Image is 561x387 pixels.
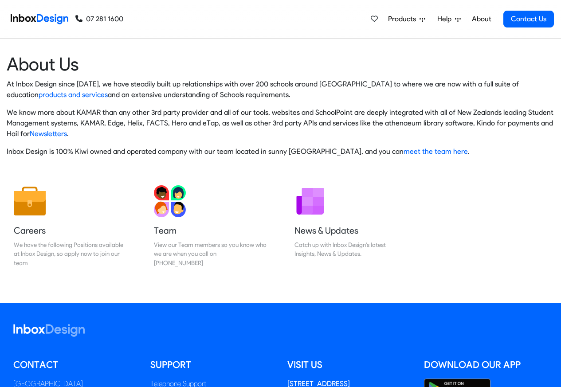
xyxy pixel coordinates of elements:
img: 2022_01_13_icon_team.svg [154,185,186,217]
h5: Contact [13,358,137,371]
a: Team View our Team members so you know who we are when you call on [PHONE_NUMBER] [147,178,274,274]
a: Contact Us [503,11,554,27]
a: meet the team here [404,147,468,156]
a: Newsletters [30,129,67,138]
h5: Visit us [287,358,411,371]
h5: Support [150,358,274,371]
a: 07 281 1600 [75,14,123,24]
div: Catch up with Inbox Design's latest Insights, News & Updates. [294,240,407,258]
div: View our Team members so you know who we are when you call on [PHONE_NUMBER] [154,240,267,267]
a: Products [384,10,429,28]
span: Products [388,14,420,24]
a: products and services [39,90,108,99]
h5: Team [154,224,267,237]
p: We know more about KAMAR than any other 3rd party provider and all of our tools, websites and Sch... [7,107,554,139]
img: 2022_01_13_icon_job.svg [14,185,46,217]
h5: Careers [14,224,126,237]
a: Help [434,10,464,28]
h5: Download our App [424,358,548,371]
p: Inbox Design is 100% Kiwi owned and operated company with our team located in sunny [GEOGRAPHIC_D... [7,146,554,157]
span: Help [437,14,455,24]
a: About [469,10,494,28]
heading: About Us [7,53,554,75]
a: News & Updates Catch up with Inbox Design's latest Insights, News & Updates. [287,178,414,274]
div: We have the following Positions available at Inbox Design, so apply now to join our team [14,240,126,267]
img: logo_inboxdesign_white.svg [13,324,85,337]
a: Careers We have the following Positions available at Inbox Design, so apply now to join our team [7,178,133,274]
h5: News & Updates [294,224,407,237]
p: At Inbox Design since [DATE], we have steadily built up relationships with over 200 schools aroun... [7,79,554,100]
img: 2022_01_12_icon_newsletter.svg [294,185,326,217]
